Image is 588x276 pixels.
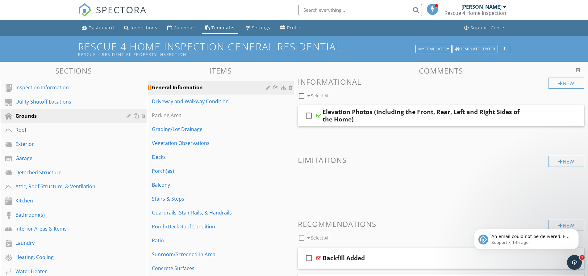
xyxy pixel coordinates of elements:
iframe: Intercom live chat [567,255,582,270]
i: check_box_outline_blank [304,251,314,265]
div: Patio [152,237,268,244]
h3: Comments [298,66,585,75]
div: Dashboard [89,25,114,31]
div: Attic, Roof Structure, & Ventilation [15,183,118,190]
div: Water Heater [15,268,118,275]
div: Vegetation Observations [152,139,268,147]
div: Stairs & Steps [152,195,268,202]
a: Inspections [122,22,160,34]
button: My Templates [415,45,452,53]
div: Parking Area [152,112,268,119]
a: Profile [278,22,304,34]
div: [PERSON_NAME] [461,4,502,10]
div: Guardrails, Stair Rails, & Handrails [152,209,268,216]
div: Elevation Photos (Including the Front, Rear, Left and Right Sides of the Home) [323,108,528,123]
div: Profile [287,25,302,31]
div: Heating, Cooling [15,253,118,261]
button: Template Center [452,45,498,53]
a: Templates [202,22,238,34]
span: SPECTORA [96,3,147,16]
div: Driveway and Walkway Condition [152,98,268,105]
div: Decks [152,153,268,161]
div: Backfill Added [323,254,365,262]
div: Templates [211,25,236,31]
a: Settings [243,22,273,34]
div: Interior Areas & Items [15,225,118,232]
div: Support Center [470,25,507,31]
h3: Recommendations [298,220,585,228]
div: Bathroom(s) [15,211,118,219]
a: Template Center [452,46,498,51]
div: General Information [152,84,268,91]
span: Select All [311,93,330,99]
div: Grounds [15,112,118,120]
div: New [548,78,584,89]
h1: Rescue 4 Home Inspection General Residential [78,41,510,57]
div: Detached Structure [15,169,118,176]
div: Porch(es) [152,167,268,175]
div: New [548,156,584,167]
div: Balcony [152,181,268,189]
div: Inspections [131,25,157,31]
div: Kitchen [15,197,118,204]
div: Concrete Surfaces [152,265,268,272]
div: Settings [252,25,270,31]
span: 1 [580,255,585,260]
div: Porch/Deck Roof Condition [152,223,268,230]
div: Inspection Information [15,84,118,91]
div: Rescue 4 Home Inspection [444,10,506,16]
a: Calendar [165,22,197,34]
div: Rescue 4 Residential Property Inspection [78,52,418,57]
img: The Best Home Inspection Software - Spectora [78,3,92,17]
a: Support Center [462,22,509,34]
div: Template Center [455,47,495,51]
iframe: Intercom notifications message [465,216,588,259]
i: check_box_outline_blank [304,108,314,123]
div: Garage [15,155,118,162]
div: My Templates [418,47,449,51]
h3: Limitations [298,156,585,164]
a: SPECTORA [78,8,147,21]
span: Select All [311,235,330,241]
h3: Items [147,66,294,75]
div: Grading/Lot Drainage [152,125,268,133]
h3: Informational [298,78,585,86]
input: Search everything... [298,4,422,16]
div: Calendar [174,25,195,31]
div: Sunroom/Screened-In Area [152,251,268,258]
div: Utility Shutoff Locations [15,98,118,105]
div: Laundry [15,239,118,247]
div: Roof [15,126,118,134]
a: Dashboard [79,22,117,34]
div: Exterior [15,140,118,148]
